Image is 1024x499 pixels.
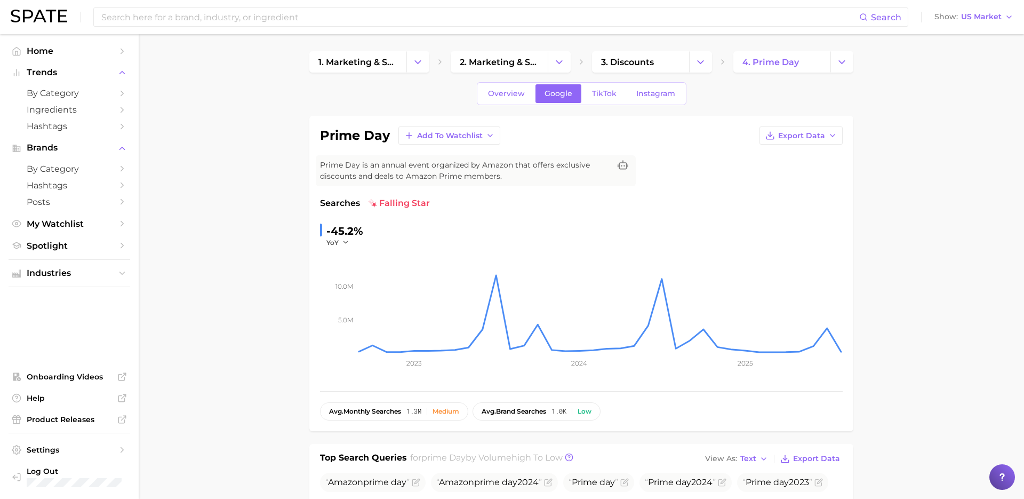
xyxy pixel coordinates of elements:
[702,452,771,466] button: View AsText
[961,14,1002,20] span: US Market
[718,478,726,487] button: Flag as miscategorized or irrelevant
[502,477,517,487] span: day
[318,57,397,67] span: 1. marketing & sales
[572,477,597,487] span: Prime
[9,140,130,156] button: Brands
[473,402,601,421] button: avg.brand searches1.0kLow
[482,407,496,415] abbr: average
[742,477,812,487] span: 2023
[27,241,112,251] span: Spotlight
[326,238,349,247] button: YoY
[9,177,130,194] a: Hashtags
[338,315,353,323] tspan: 5.0m
[482,408,546,415] span: brand searches
[27,105,112,115] span: Ingredients
[412,478,420,487] button: Flag as miscategorized or irrelevant
[9,118,130,134] a: Hashtags
[627,84,684,103] a: Instagram
[326,238,339,247] span: YoY
[689,51,712,73] button: Change Category
[27,68,112,77] span: Trends
[9,216,130,232] a: My Watchlist
[27,143,112,153] span: Brands
[27,466,132,476] span: Log Out
[329,407,343,415] abbr: average
[325,477,410,487] span: Amazon
[27,415,112,424] span: Product Releases
[320,129,390,142] h1: prime day
[406,51,429,73] button: Change Category
[9,161,130,177] a: by Category
[636,89,675,98] span: Instagram
[320,197,360,210] span: Searches
[545,89,572,98] span: Google
[676,477,691,487] span: day
[932,10,1016,24] button: ShowUS Market
[335,282,353,290] tspan: 10.0m
[551,408,566,415] span: 1.0k
[9,65,130,81] button: Trends
[451,51,548,73] a: 2. marketing & sales
[11,10,67,22] img: SPATE
[578,408,591,415] div: Low
[27,268,112,278] span: Industries
[460,57,539,67] span: 2. marketing & sales
[27,164,112,174] span: by Category
[9,411,130,427] a: Product Releases
[9,369,130,385] a: Onboarding Videos
[599,477,615,487] span: day
[733,51,830,73] a: 4. prime day
[27,46,112,56] span: Home
[830,51,853,73] button: Change Category
[9,85,130,101] a: by Category
[27,197,112,207] span: Posts
[583,84,626,103] a: TikTok
[648,477,674,487] span: Prime
[27,121,112,131] span: Hashtags
[27,445,112,455] span: Settings
[871,12,901,22] span: Search
[705,456,737,462] span: View As
[329,408,401,415] span: monthly searches
[9,43,130,59] a: Home
[778,131,825,140] span: Export Data
[738,359,753,367] tspan: 2025
[369,197,430,210] span: falling star
[421,453,466,463] span: prime day
[320,452,407,466] h1: Top Search Queries
[592,51,689,73] a: 3. discounts
[511,453,563,463] span: high to low
[535,84,581,103] a: Google
[406,408,421,415] span: 1.3m
[759,126,843,145] button: Export Data
[433,408,459,415] div: Medium
[363,477,389,487] span: prime
[814,478,823,487] button: Flag as miscategorized or irrelevant
[417,131,483,140] span: Add to Watchlist
[742,57,799,67] span: 4. prime day
[592,89,617,98] span: TikTok
[645,477,716,487] span: 2024
[410,452,563,466] h2: for by Volume
[778,452,843,466] button: Export Data
[479,84,534,103] a: Overview
[9,101,130,118] a: Ingredients
[9,194,130,210] a: Posts
[9,463,130,490] a: Log out. Currently logged in with e-mail dana.belanger@digitas.com.
[309,51,406,73] a: 1. marketing & sales
[620,478,629,487] button: Flag as miscategorized or irrelevant
[9,442,130,458] a: Settings
[746,477,771,487] span: Prime
[320,402,468,421] button: avg.monthly searches1.3mMedium
[9,390,130,406] a: Help
[27,219,112,229] span: My Watchlist
[773,477,789,487] span: day
[9,237,130,254] a: Spotlight
[548,51,571,73] button: Change Category
[369,199,377,208] img: falling star
[9,265,130,281] button: Industries
[391,477,406,487] span: day
[571,359,587,367] tspan: 2024
[740,456,756,462] span: Text
[934,14,958,20] span: Show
